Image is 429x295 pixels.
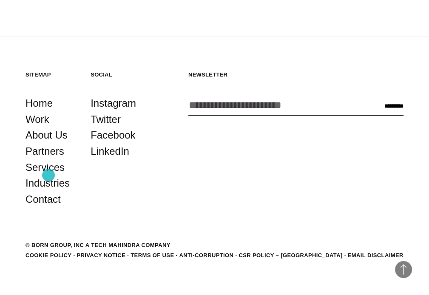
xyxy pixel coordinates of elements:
[26,241,170,250] div: © BORN GROUP, INC A Tech Mahindra Company
[188,71,403,78] h5: Newsletter
[91,127,135,143] a: Facebook
[26,159,65,176] a: Services
[395,261,412,278] button: Back to Top
[91,143,129,159] a: LinkedIn
[26,95,53,111] a: Home
[26,127,68,143] a: About Us
[77,252,125,258] a: Privacy Notice
[91,71,143,78] h5: Social
[26,191,61,207] a: Contact
[91,111,121,128] a: Twitter
[91,95,136,111] a: Instagram
[26,175,70,191] a: Industries
[26,71,78,78] h5: Sitemap
[179,252,233,258] a: Anti-Corruption
[131,252,174,258] a: Terms of Use
[26,143,64,159] a: Partners
[26,111,49,128] a: Work
[26,252,71,258] a: Cookie Policy
[348,252,403,258] a: Email Disclaimer
[239,252,342,258] a: CSR POLICY – [GEOGRAPHIC_DATA]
